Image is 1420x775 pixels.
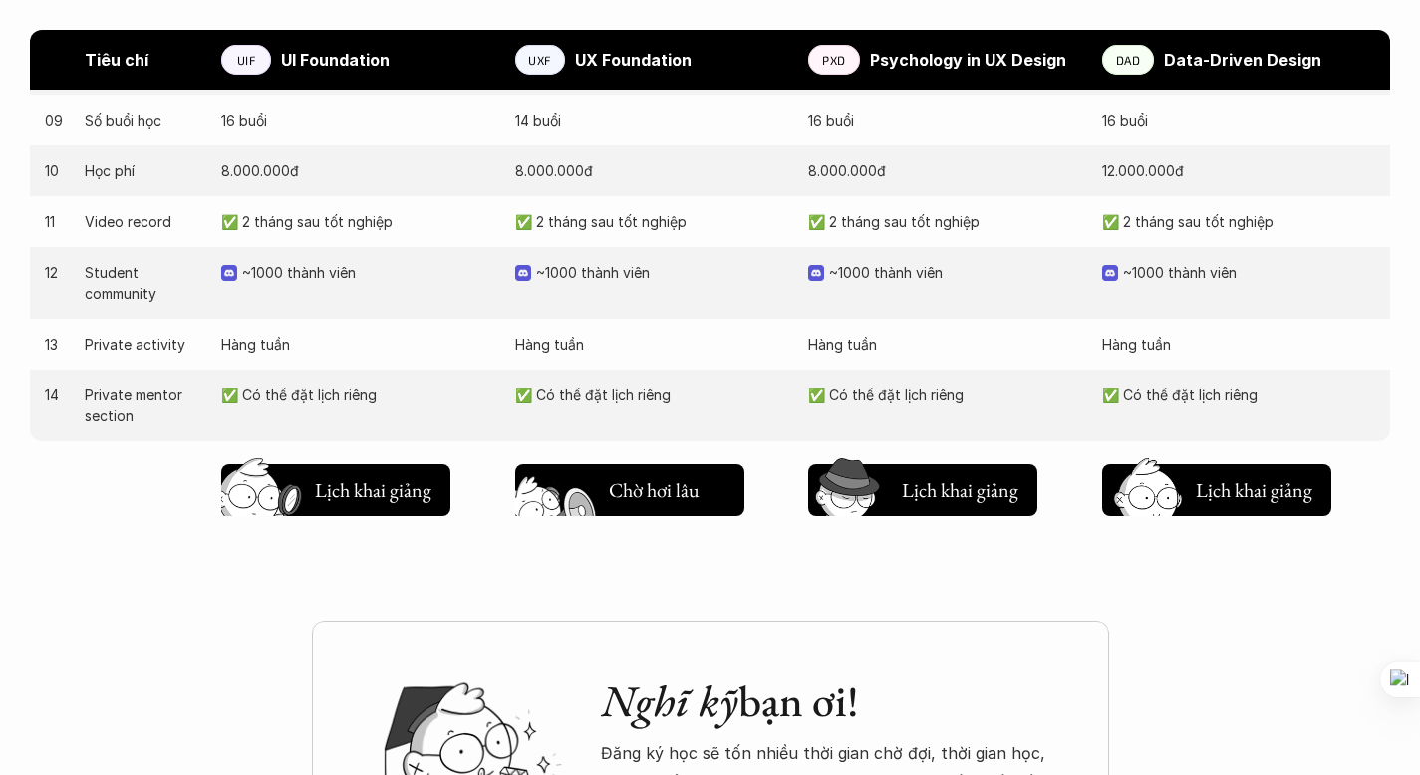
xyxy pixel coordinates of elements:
p: ✅ 2 tháng sau tốt nghiệp [515,211,788,232]
em: Nghĩ kỹ [601,672,738,729]
a: Lịch khai giảng [808,456,1037,516]
button: Lịch khai giảng [221,464,450,516]
p: Student community [85,262,202,304]
p: 8.000.000đ [515,160,788,181]
p: 8.000.000đ [221,160,494,181]
p: UXF [528,53,551,67]
p: 14 [45,385,65,405]
button: Lịch khai giảng [808,464,1037,516]
strong: UI Foundation [281,50,390,70]
h5: Lịch khai giảng [902,476,1018,504]
strong: Psychology in UX Design [870,50,1066,70]
p: ✅ 2 tháng sau tốt nghiệp [221,211,494,232]
p: Private mentor section [85,385,202,426]
p: Private activity [85,334,202,355]
p: 16 buổi [808,110,1081,130]
a: Lịch khai giảng [1102,456,1331,516]
p: DAD [1116,53,1141,67]
strong: Tiêu chí [85,50,148,70]
button: Lịch khai giảng [1102,464,1331,516]
p: Số buổi học [85,110,202,130]
a: Chờ hơi lâu [515,456,744,516]
p: ✅ 2 tháng sau tốt nghiệp [808,211,1081,232]
p: Học phí [85,160,202,181]
a: Lịch khai giảng [221,456,450,516]
p: ~1000 thành viên [242,262,494,283]
p: Hàng tuần [515,334,788,355]
p: Video record [85,211,202,232]
h5: Lịch khai giảng [1196,476,1312,504]
p: 11 [45,211,65,232]
p: ~1000 thành viên [1123,262,1375,283]
p: 12 [45,262,65,283]
p: 16 buổi [221,110,494,130]
p: PXD [822,53,846,67]
p: Hàng tuần [808,334,1081,355]
p: ✅ Có thể đặt lịch riêng [221,385,494,405]
p: 12.000.000đ [1102,160,1375,181]
h2: bạn ơi! [601,675,1069,728]
button: Chờ hơi lâu [515,464,744,516]
strong: UX Foundation [575,50,692,70]
p: 14 buổi [515,110,788,130]
p: Hàng tuần [221,334,494,355]
p: ✅ Có thể đặt lịch riêng [808,385,1081,405]
p: 09 [45,110,65,130]
p: 16 buổi [1102,110,1375,130]
strong: Data-Driven Design [1164,50,1321,70]
p: UIF [237,53,256,67]
p: ✅ Có thể đặt lịch riêng [1102,385,1375,405]
h5: Lịch khai giảng [315,476,431,504]
p: 8.000.000đ [808,160,1081,181]
p: ~1000 thành viên [829,262,1081,283]
p: Hàng tuần [1102,334,1375,355]
p: 10 [45,160,65,181]
p: ✅ Có thể đặt lịch riêng [515,385,788,405]
p: 13 [45,334,65,355]
p: ~1000 thành viên [536,262,788,283]
p: ✅ 2 tháng sau tốt nghiệp [1102,211,1375,232]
